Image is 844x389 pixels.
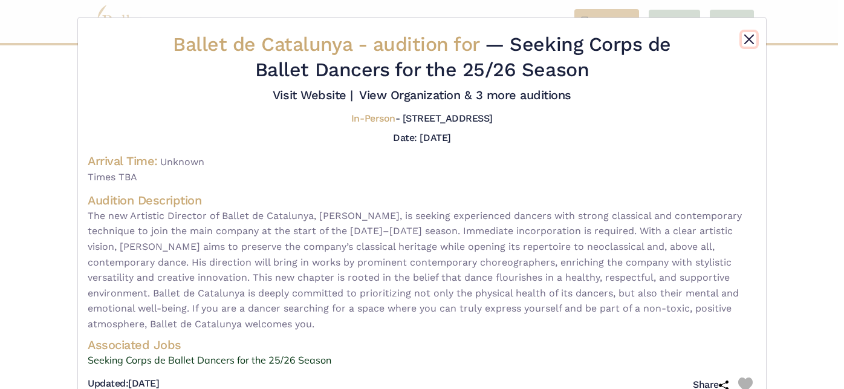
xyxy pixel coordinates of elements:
[88,169,756,185] span: Times TBA
[173,33,485,56] span: Ballet de Catalunya -
[88,192,756,208] h4: Audition Description
[273,88,353,102] a: Visit Website |
[742,32,756,47] button: Close
[373,33,479,56] span: audition for
[88,378,128,389] span: Updated:
[88,353,756,368] a: Seeking Corps de Ballet Dancers for the 25/26 Season
[88,337,756,353] h4: Associated Jobs
[255,33,671,81] span: — Seeking Corps de Ballet Dancers for the 25/26 Season
[88,208,756,332] span: The new Artistic Director of Ballet de Catalunya, [PERSON_NAME], is seeking experienced dancers w...
[88,154,158,168] h4: Arrival Time:
[359,88,571,102] a: View Organization & 3 more auditions
[351,113,395,124] span: In-Person
[351,113,493,125] h5: - [STREET_ADDRESS]
[393,132,450,143] h5: Date: [DATE]
[160,156,204,168] span: Unknown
